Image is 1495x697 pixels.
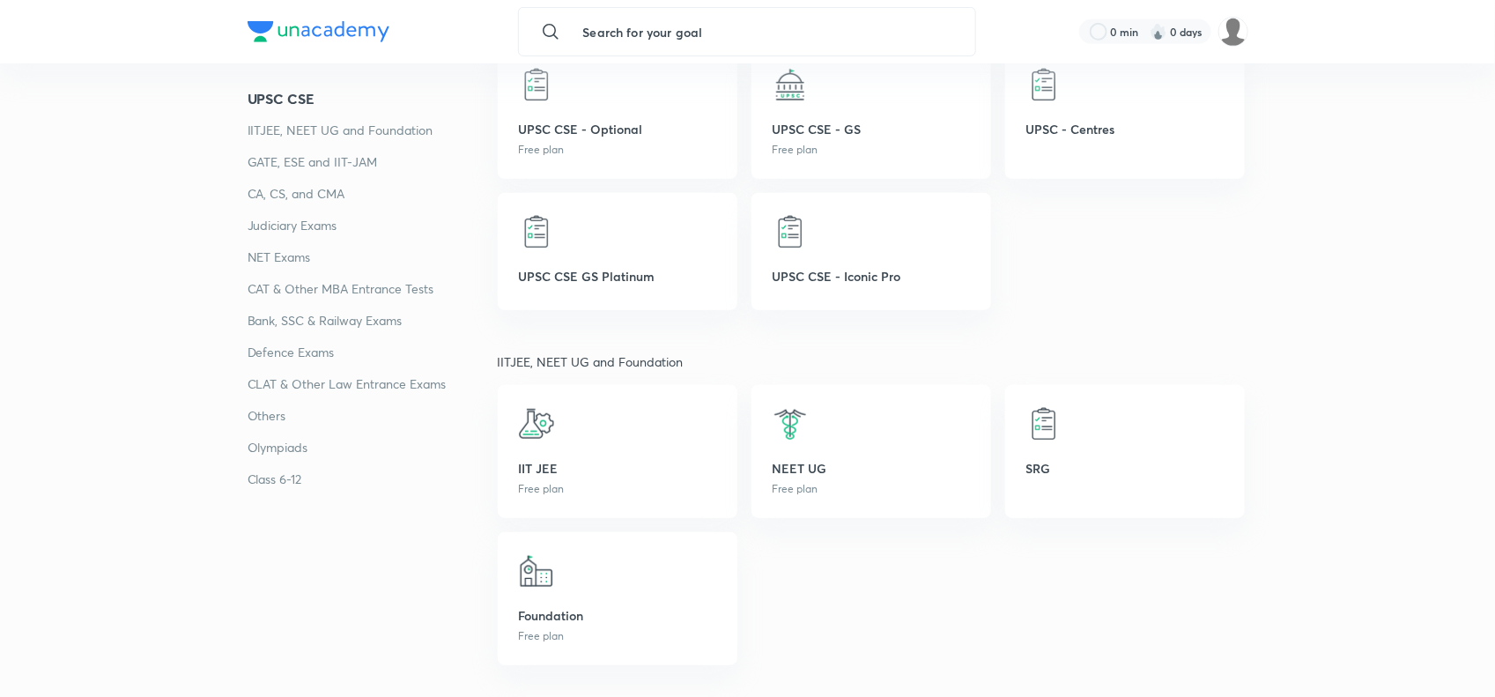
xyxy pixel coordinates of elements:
[1026,120,1224,138] p: UPSC - Centres
[568,8,961,56] input: Search for your goal
[519,67,554,102] img: UPSC CSE - Optional
[773,120,970,138] p: UPSC CSE - GS
[248,310,498,331] a: Bank, SSC & Railway Exams
[1218,17,1248,47] img: Neha Kumbhare
[519,267,716,285] p: UPSC CSE GS Platinum
[773,406,808,441] img: NEET UG
[519,459,716,478] p: IIT JEE
[773,481,970,497] p: Free plan
[248,152,498,173] a: GATE, ESE and IIT-JAM
[519,606,716,625] p: Foundation
[248,437,498,458] a: Olympiads
[519,142,716,158] p: Free plan
[1026,67,1062,102] img: UPSC - Centres
[248,342,498,363] a: Defence Exams
[773,67,808,102] img: UPSC CSE - GS
[773,142,970,158] p: Free plan
[519,406,554,441] img: IIT JEE
[773,267,970,285] p: UPSC CSE - Iconic Pro
[773,214,808,249] img: UPSC CSE - Iconic Pro
[519,481,716,497] p: Free plan
[248,120,498,141] a: IITJEE, NEET UG and Foundation
[248,21,389,42] img: Company Logo
[248,374,498,395] a: CLAT & Other Law Entrance Exams
[248,88,498,109] a: UPSC CSE
[1026,459,1224,478] p: SRG
[498,352,1248,371] p: IITJEE, NEET UG and Foundation
[248,405,498,426] a: Others
[248,215,498,236] a: Judiciary Exams
[773,459,970,478] p: NEET UG
[519,553,554,589] img: Foundation
[1026,406,1062,441] img: SRG
[519,628,716,644] p: Free plan
[248,183,498,204] a: CA, CS, and CMA
[248,469,498,490] a: Class 6-12
[248,247,498,268] a: NET Exams
[248,278,498,300] a: CAT & Other MBA Entrance Tests
[1150,23,1167,41] img: streak
[519,214,554,249] img: UPSC CSE GS Platinum
[519,120,716,138] p: UPSC CSE - Optional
